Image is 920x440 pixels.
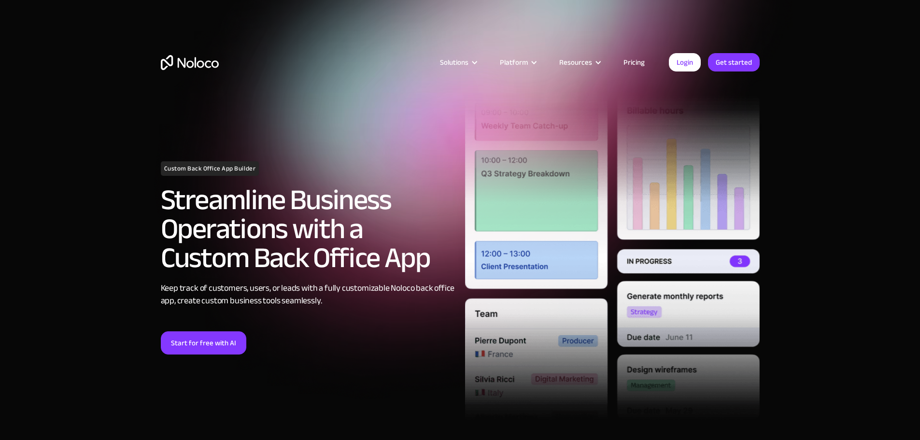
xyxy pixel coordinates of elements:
[161,282,455,307] div: Keep track of customers, users, or leads with a fully customizable Noloco back office app, create...
[428,56,488,69] div: Solutions
[611,56,657,69] a: Pricing
[161,331,246,355] a: Start for free with AI
[708,53,760,71] a: Get started
[440,56,468,69] div: Solutions
[161,161,259,176] h1: Custom Back Office App Builder
[500,56,528,69] div: Platform
[559,56,592,69] div: Resources
[161,185,455,272] h2: Streamline Business Operations with a Custom Back Office App
[161,55,219,70] a: home
[488,56,547,69] div: Platform
[547,56,611,69] div: Resources
[669,53,701,71] a: Login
